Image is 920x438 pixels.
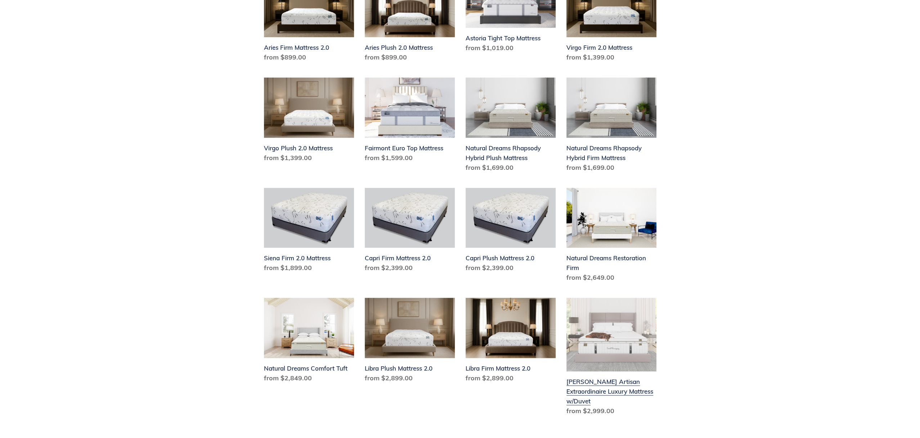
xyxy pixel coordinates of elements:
[264,188,354,276] a: Siena Firm 2.0 Mattress
[264,78,354,165] a: Virgo Plush 2.0 Mattress
[264,298,354,386] a: Natural Dreams Comfort Tuft
[365,188,455,276] a: Capri Firm Mattress 2.0
[566,298,656,418] a: Hemingway Artisan Extraordinaire Luxury Mattress w/Duvet
[566,188,656,286] a: Natural Dreams Restoration Firm
[566,78,656,175] a: Natural Dreams Rhapsody Hybrid Firm Mattress
[466,78,556,175] a: Natural Dreams Rhapsody Hybrid Plush Mattress
[466,188,556,276] a: Capri Plush Mattress 2.0
[365,298,455,386] a: Libra Plush Mattress 2.0
[466,298,556,386] a: Libra Firm Mattress 2.0
[365,78,455,165] a: Fairmont Euro Top Mattress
